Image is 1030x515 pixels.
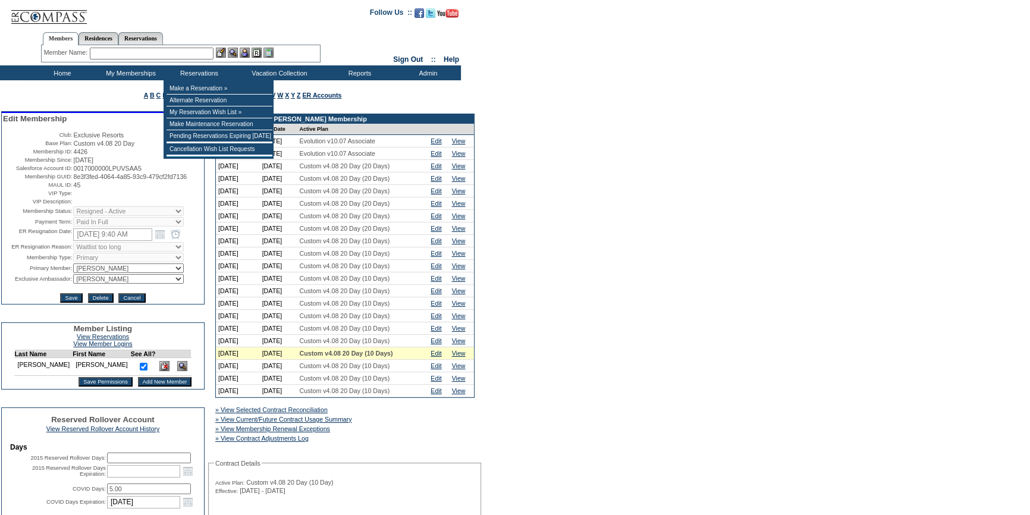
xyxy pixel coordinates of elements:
td: Club: [3,131,72,139]
input: Save [60,293,82,303]
span: [DATE] - [DATE] [240,487,285,494]
span: :: [431,55,436,64]
a: View [452,137,466,145]
span: 0017000000LPUVSAA5 [73,165,141,172]
img: Delete [159,361,169,371]
span: Custom v4.08 20 Day (20 Days) [300,200,390,207]
td: [DATE] [216,222,260,235]
td: [DATE] [260,385,297,397]
span: Custom v4.08 20 Day (10 Days) [300,387,390,394]
td: [DATE] [216,172,260,185]
a: » View Selected Contract Reconciliation [215,406,328,413]
a: View [452,387,466,394]
span: Reserved Rollover Account [51,415,155,424]
td: [DATE] [260,235,297,247]
div: Member Name: [44,48,90,58]
a: View [452,375,466,382]
a: View [452,325,466,332]
td: [DATE] [260,297,297,310]
a: View [452,150,466,157]
td: ER Resignation Date: [3,228,72,241]
span: Effective: [215,488,238,495]
a: Edit [431,275,441,282]
td: [DATE] [260,185,297,197]
a: C [156,92,161,99]
img: View [228,48,238,58]
a: Members [43,32,79,45]
a: B [150,92,155,99]
a: Edit [431,175,441,182]
td: Home [27,65,95,80]
td: Base Plan: [3,140,72,147]
span: Custom v4.08 20 Day (20 Days) [300,162,390,169]
a: Edit [431,337,441,344]
label: COVID Days Expiration: [46,499,106,505]
a: View [452,200,466,207]
td: Days [10,443,196,451]
input: Cancel [118,293,145,303]
td: Make Maintenance Reservation [167,118,272,130]
td: [DATE] [216,210,260,222]
span: 4426 [73,148,87,155]
span: Custom v4.08 20 Day (10 Days) [300,312,390,319]
a: Edit [431,312,441,319]
a: Become our fan on Facebook [414,12,424,19]
td: Make a Reservation » [167,83,272,95]
span: Custom v4.08 20 Day (20 Days) [300,212,390,219]
td: Reports [324,65,392,80]
td: Primary Member: [3,263,72,273]
a: A [144,92,148,99]
td: Alternate Reservation [167,95,272,106]
td: Active Plan [297,124,429,135]
img: b_edit.gif [216,48,226,58]
a: Edit [431,225,441,232]
td: See All? [131,350,156,358]
img: Follow us on Twitter [426,8,435,18]
img: View Dashboard [177,361,187,371]
a: Edit [431,387,441,394]
td: Salesforce Account ID: [3,165,72,172]
td: Payment Term: [3,217,72,227]
a: Z [297,92,301,99]
td: [DATE] [260,322,297,335]
td: [DATE] [260,310,297,322]
input: Delete [88,293,114,303]
td: VIP Type: [3,190,72,197]
td: [DATE] [216,310,260,322]
td: [DATE] [216,297,260,310]
td: Membership GUID: [3,173,72,180]
span: Custom v4.08 20 Day (10 Days) [300,275,390,282]
td: My Reservation Wish List » [167,106,272,118]
a: View [452,275,466,282]
td: First Name [73,350,131,358]
td: [DATE] [260,210,297,222]
span: Active Plan: [215,479,244,486]
a: » View Membership Renewal Exceptions [215,425,330,432]
a: Open the calendar popup. [181,464,194,478]
a: View [452,287,466,294]
a: Open the calendar popup. [153,228,167,241]
a: Edit [431,150,441,157]
a: Subscribe to our YouTube Channel [437,12,459,19]
span: Custom v4.08 20 Day (10 Days) [300,362,390,369]
a: Edit [431,137,441,145]
td: [DATE] [260,372,297,385]
span: Custom v4.08 20 Day (10 Day) [246,479,333,486]
img: Become our fan on Facebook [414,8,424,18]
td: Vacation Collection [232,65,324,80]
a: Edit [431,362,441,369]
td: [DATE] [216,272,260,285]
a: Follow us on Twitter [426,12,435,19]
td: End Date [260,124,297,135]
span: Custom v4.08 20 Day (20 Days) [300,175,390,182]
td: Reservations [164,65,232,80]
a: Open the calendar popup. [181,495,194,508]
img: b_calculator.gif [263,48,274,58]
td: Exclusive Ambassador: [3,274,72,284]
td: [DATE] [260,260,297,272]
span: Edit Membership [3,114,67,123]
a: Help [444,55,459,64]
td: [DATE] [260,335,297,347]
td: Pending Reservations Expiring [DATE] [167,130,272,142]
td: [DATE] [260,360,297,372]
